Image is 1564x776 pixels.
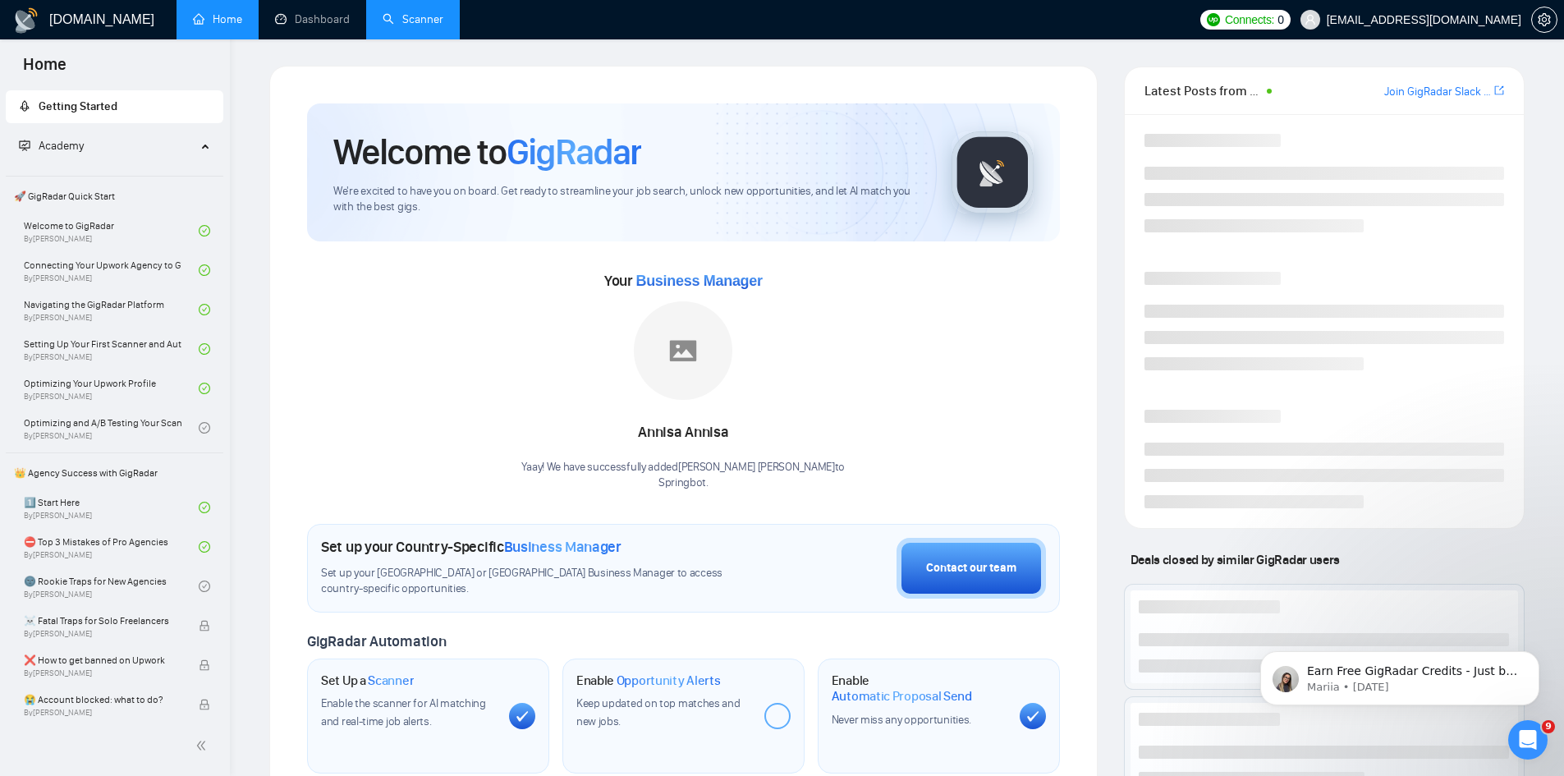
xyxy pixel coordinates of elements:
[634,301,732,400] img: placeholder.png
[199,581,210,592] span: check-circle
[24,652,181,668] span: ❌ How to get banned on Upwork
[576,696,741,728] span: Keep updated on top matches and new jobs.
[1532,13,1557,26] span: setting
[507,130,641,174] span: GigRadar
[19,100,30,112] span: rocket
[39,139,84,153] span: Academy
[199,383,210,394] span: check-circle
[24,629,181,639] span: By [PERSON_NAME]
[604,272,763,290] span: Your
[199,620,210,631] span: lock
[576,673,721,689] h1: Enable
[19,140,30,151] span: fund-projection-screen
[368,673,414,689] span: Scanner
[635,273,762,289] span: Business Manager
[24,331,199,367] a: Setting Up Your First Scanner and Auto-BidderBy[PERSON_NAME]
[24,489,199,526] a: 1️⃣ Start HereBy[PERSON_NAME]
[10,53,80,87] span: Home
[24,410,199,446] a: Optimizing and A/B Testing Your Scanner for Better ResultsBy[PERSON_NAME]
[333,130,641,174] h1: Welcome to
[1531,7,1557,33] button: setting
[24,370,199,406] a: Optimizing Your Upwork ProfileBy[PERSON_NAME]
[321,566,756,597] span: Set up your [GEOGRAPHIC_DATA] or [GEOGRAPHIC_DATA] Business Manager to access country-specific op...
[19,139,84,153] span: Academy
[383,12,443,26] a: searchScanner
[1494,84,1504,97] span: export
[24,668,181,678] span: By [PERSON_NAME]
[617,673,721,689] span: Opportunity Alerts
[1277,11,1284,29] span: 0
[195,737,212,754] span: double-left
[24,252,199,288] a: Connecting Your Upwork Agency to GigRadarBy[PERSON_NAME]
[13,7,39,34] img: logo
[1531,13,1557,26] a: setting
[1305,14,1316,25] span: user
[6,90,223,123] li: Getting Started
[1384,83,1491,101] a: Join GigRadar Slack Community
[7,180,222,213] span: 🚀 GigRadar Quick Start
[1494,83,1504,99] a: export
[24,568,199,604] a: 🌚 Rookie Traps for New AgenciesBy[PERSON_NAME]
[521,419,845,447] div: Annisa Annisa
[24,213,199,249] a: Welcome to GigRadarBy[PERSON_NAME]
[832,713,971,727] span: Never miss any opportunities.
[1144,80,1262,101] span: Latest Posts from the GigRadar Community
[333,184,925,215] span: We're excited to have you on board. Get ready to streamline your job search, unlock new opportuni...
[24,691,181,708] span: 😭 Account blocked: what to do?
[521,475,845,491] p: Springbot .
[275,12,350,26] a: dashboardDashboard
[321,673,414,689] h1: Set Up a
[504,538,621,556] span: Business Manager
[199,304,210,315] span: check-circle
[7,457,222,489] span: 👑 Agency Success with GigRadar
[193,12,242,26] a: homeHome
[1124,545,1346,574] span: Deals closed by similar GigRadar users
[199,699,210,710] span: lock
[199,225,210,236] span: check-circle
[39,99,117,113] span: Getting Started
[199,343,210,355] span: check-circle
[521,460,845,491] div: Yaay! We have successfully added [PERSON_NAME] [PERSON_NAME] to
[832,688,972,705] span: Automatic Proposal Send
[321,538,621,556] h1: Set up your Country-Specific
[1542,720,1555,733] span: 9
[199,422,210,434] span: check-circle
[24,292,199,328] a: Navigating the GigRadar PlatformBy[PERSON_NAME]
[832,673,1007,705] h1: Enable
[307,632,446,650] span: GigRadar Automation
[199,659,210,671] span: lock
[199,541,210,553] span: check-circle
[926,559,1016,577] div: Contact our team
[897,538,1046,599] button: Contact our team
[24,529,199,565] a: ⛔ Top 3 Mistakes of Pro AgenciesBy[PERSON_NAME]
[1508,720,1548,760] iframe: Intercom live chat
[1207,13,1220,26] img: upwork-logo.png
[952,131,1034,214] img: gigradar-logo.png
[1225,11,1274,29] span: Connects:
[321,696,486,728] span: Enable the scanner for AI matching and real-time job alerts.
[1236,617,1564,732] iframe: Intercom notifications message
[24,708,181,718] span: By [PERSON_NAME]
[199,502,210,513] span: check-circle
[24,613,181,629] span: ☠️ Fatal Traps for Solo Freelancers
[199,264,210,276] span: check-circle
